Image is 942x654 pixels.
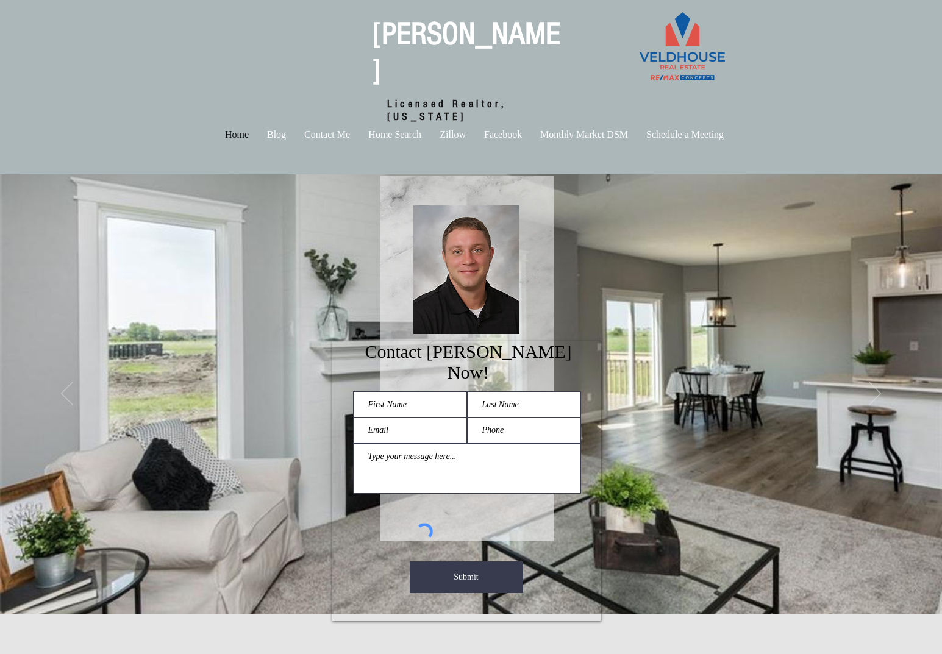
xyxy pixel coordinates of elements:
p: Home [219,127,255,142]
a: Contact Me [295,127,359,142]
input: Last Name [467,391,581,418]
span: Licensed Realtor, [US_STATE] [387,98,507,123]
a: Zillow [430,127,475,142]
p: Schedule a Meeting [640,127,730,142]
p: Zillow [434,127,472,142]
p: Blog [261,127,292,142]
button: Next [869,382,881,407]
p: Home Search [362,127,427,142]
a: Blog [258,127,295,142]
p: Monthly Market DSM [534,127,634,142]
img: Veldhouse Logo - Option 1.png [628,5,737,90]
input: Phone [467,417,581,443]
a: Facebook [475,127,531,142]
a: Monthly Market DSM [531,127,637,142]
button: Submit [410,561,523,593]
div: content changes on hover [380,176,554,541]
span: Submit [454,571,478,583]
img: 12034403_1203879192961678_81641584542374 [413,205,519,334]
p: Contact Me [298,127,356,142]
p: Facebook [478,127,528,142]
a: [PERSON_NAME] [373,16,560,89]
input: First Name [353,391,467,418]
a: Home [216,127,258,142]
button: Previous [61,382,73,407]
a: Schedule a Meeting [637,127,733,142]
span: Contact [PERSON_NAME] Now! [365,341,571,382]
input: Email [353,417,467,443]
nav: Site [180,127,769,142]
a: Home Search [359,127,430,142]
